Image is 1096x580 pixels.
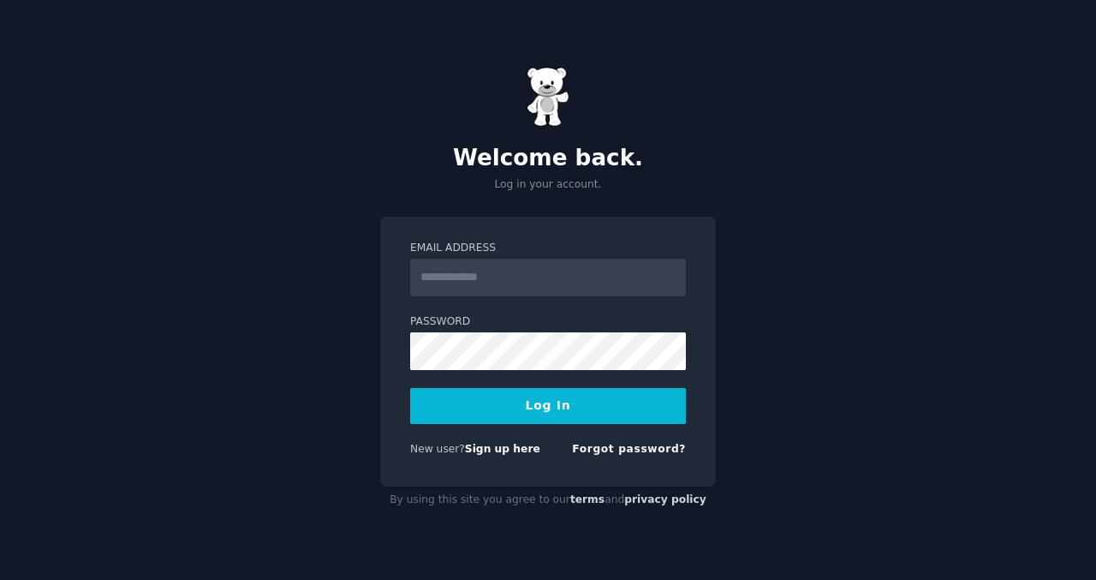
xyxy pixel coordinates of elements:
[410,241,686,256] label: Email Address
[465,443,540,455] a: Sign up here
[410,443,465,455] span: New user?
[624,493,706,505] a: privacy policy
[570,493,605,505] a: terms
[380,177,716,193] p: Log in your account.
[380,487,716,514] div: By using this site you agree to our and
[572,443,686,455] a: Forgot password?
[410,388,686,424] button: Log In
[410,314,686,330] label: Password
[380,145,716,172] h2: Welcome back.
[527,67,569,127] img: Gummy Bear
